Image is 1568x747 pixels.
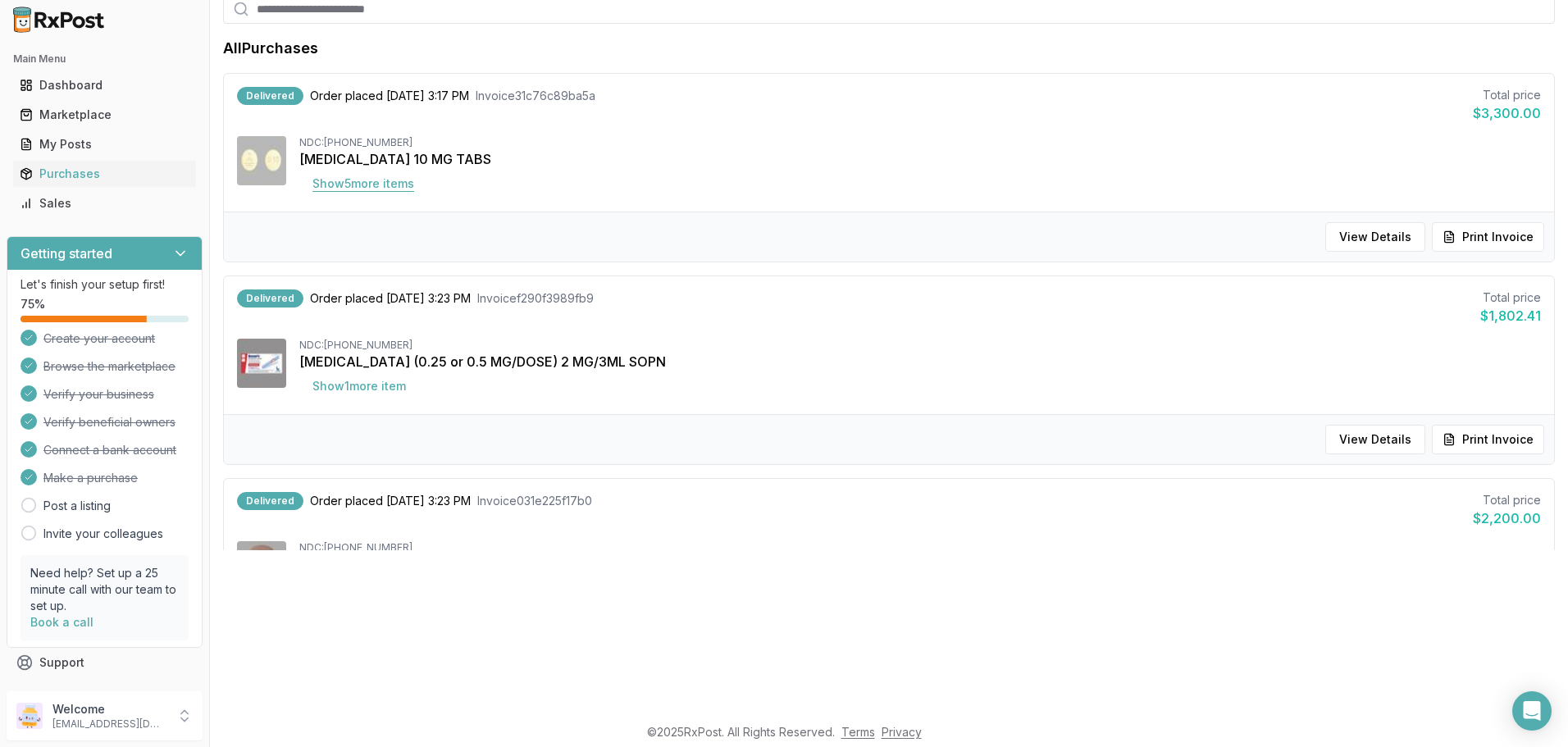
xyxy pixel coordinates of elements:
[43,442,176,458] span: Connect a bank account
[43,414,175,430] span: Verify beneficial owners
[52,701,166,717] p: Welcome
[299,541,1541,554] div: NDC: [PHONE_NUMBER]
[223,37,318,60] h1: All Purchases
[20,107,189,123] div: Marketplace
[39,684,95,700] span: Feedback
[237,289,303,307] div: Delivered
[1325,222,1425,252] button: View Details
[1325,425,1425,454] button: View Details
[43,470,138,486] span: Make a purchase
[13,189,196,218] a: Sales
[237,339,286,388] img: Ozempic (0.25 or 0.5 MG/DOSE) 2 MG/3ML SOPN
[299,352,1541,371] div: [MEDICAL_DATA] (0.25 or 0.5 MG/DOSE) 2 MG/3ML SOPN
[299,371,419,401] button: Show1more item
[1432,222,1544,252] button: Print Invoice
[20,166,189,182] div: Purchases
[1432,425,1544,454] button: Print Invoice
[1473,492,1541,508] div: Total price
[477,493,592,509] span: Invoice 031e225f17b0
[7,131,203,157] button: My Posts
[882,725,922,739] a: Privacy
[7,190,203,216] button: Sales
[841,725,875,739] a: Terms
[299,136,1541,149] div: NDC: [PHONE_NUMBER]
[21,296,45,312] span: 75 %
[30,565,179,614] p: Need help? Set up a 25 minute call with our team to set up.
[7,72,203,98] button: Dashboard
[7,161,203,187] button: Purchases
[299,339,1541,352] div: NDC: [PHONE_NUMBER]
[237,492,303,510] div: Delivered
[52,717,166,731] p: [EMAIL_ADDRESS][DOMAIN_NAME]
[13,130,196,159] a: My Posts
[43,498,111,514] a: Post a listing
[310,290,471,307] span: Order placed [DATE] 3:23 PM
[1473,87,1541,103] div: Total price
[13,100,196,130] a: Marketplace
[43,330,155,347] span: Create your account
[20,136,189,153] div: My Posts
[13,52,196,66] h2: Main Menu
[310,493,471,509] span: Order placed [DATE] 3:23 PM
[299,169,427,198] button: Show5more items
[13,71,196,100] a: Dashboard
[7,677,203,707] button: Feedback
[43,526,163,542] a: Invite your colleagues
[7,648,203,677] button: Support
[477,290,594,307] span: Invoice f290f3989fb9
[20,77,189,93] div: Dashboard
[237,541,286,590] img: Eliquis 5 MG TABS
[21,276,189,293] p: Let's finish your setup first!
[30,615,93,629] a: Book a call
[7,7,112,33] img: RxPost Logo
[1473,103,1541,123] div: $3,300.00
[20,195,189,212] div: Sales
[310,88,469,104] span: Order placed [DATE] 3:17 PM
[237,136,286,185] img: Jardiance 10 MG TABS
[237,87,303,105] div: Delivered
[43,386,154,403] span: Verify your business
[1473,508,1541,528] div: $2,200.00
[7,102,203,128] button: Marketplace
[1480,306,1541,326] div: $1,802.41
[43,358,175,375] span: Browse the marketplace
[1480,289,1541,306] div: Total price
[299,149,1541,169] div: [MEDICAL_DATA] 10 MG TABS
[21,244,112,263] h3: Getting started
[476,88,595,104] span: Invoice 31c76c89ba5a
[13,159,196,189] a: Purchases
[16,703,43,729] img: User avatar
[1512,691,1552,731] div: Open Intercom Messenger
